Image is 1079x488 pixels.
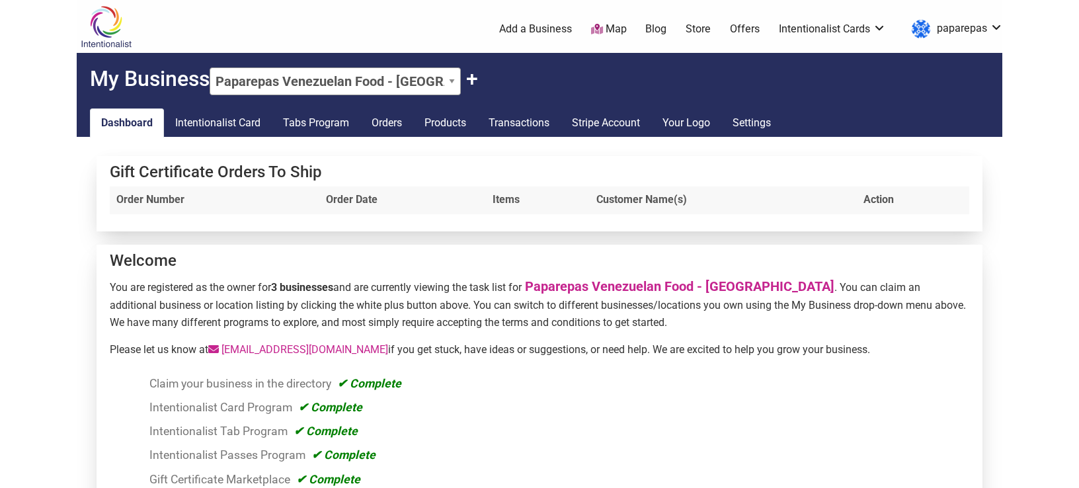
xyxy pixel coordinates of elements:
a: Intentionalist Cards [779,22,886,36]
img: Intentionalist [75,5,138,48]
th: Order Number [110,186,319,214]
li: Intentionalist Tab Program [149,422,964,440]
a: Settings [721,108,782,138]
a: Transactions [477,108,561,138]
p: You are registered as the owner for and are currently viewing the task list for . You can claim a... [110,276,969,331]
th: Customer Name(s) [590,186,857,214]
a: Dashboard [90,108,164,138]
h4: Welcome [110,251,969,270]
a: Store [686,22,711,36]
a: Your Logo [651,108,721,138]
a: [EMAIL_ADDRESS][DOMAIN_NAME] [208,343,388,356]
a: Blog [645,22,666,36]
a: Products [413,108,477,138]
th: Action [857,186,969,214]
li: Intentionalist Card Program [149,398,964,417]
a: Offers [730,22,760,36]
a: Tabs Program [272,108,360,138]
a: Intentionalist Card [164,108,272,138]
th: Items [486,186,590,214]
a: paparepas [905,17,1003,41]
a: Stripe Account [561,108,651,138]
a: Map [591,22,627,37]
p: Please let us know at if you get stuck, have ideas or suggestions, or need help. We are excited t... [110,341,969,358]
h2: My Business [77,53,1002,95]
h4: Gift Certificate Orders To Ship [110,163,969,182]
a: Paparepas Venezuelan Food - [GEOGRAPHIC_DATA] [525,278,834,294]
li: Intentionalist Passes Program [149,446,964,464]
th: Order Date [319,186,486,214]
li: Claim your business in the directory [149,374,964,393]
strong: 3 businesses [271,281,333,294]
a: Add a Business [499,22,572,36]
a: Orders [360,108,413,138]
button: Claim Another [466,66,478,91]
